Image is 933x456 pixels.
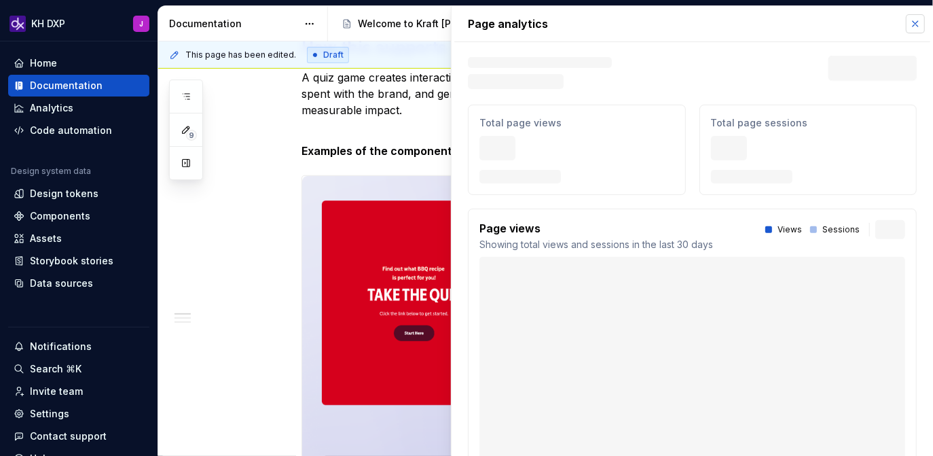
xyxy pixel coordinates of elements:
button: Notifications [8,336,149,357]
p: Sessions [822,224,860,235]
strong: Examples of the component in use [301,144,487,158]
a: Storybook stories [8,250,149,272]
p: Total page sessions [711,116,906,130]
a: Assets [8,228,149,249]
div: Storybook stories [30,254,113,268]
a: Components [8,205,149,227]
div: J [139,18,143,29]
div: Data sources [30,277,93,290]
a: Code automation [8,120,149,141]
div: Invite team [30,385,83,398]
div: Contact support [30,429,107,443]
div: Code automation [30,124,112,137]
div: Settings [30,407,69,421]
div: Welcome to Kraft [PERSON_NAME] [358,17,470,31]
div: Documentation [30,79,103,92]
span: 9 [186,130,197,141]
div: Documentation [169,17,297,31]
img: 0784b2da-6f85-42e6-8793-4468946223dc.png [10,16,26,32]
a: Data sources [8,273,149,294]
div: Assets [30,232,62,245]
a: Home [8,52,149,74]
p: Page analytics [468,6,917,41]
button: Contact support [8,425,149,447]
div: Home [30,56,57,70]
p: A quiz game creates interactive, personalized experiences that boost engagement, increase time sp... [301,69,815,118]
div: Page tree [336,10,640,37]
p: Total page views [479,116,674,130]
span: This page has been edited. [185,50,296,60]
div: Analytics [30,101,73,115]
p: Page views [479,220,713,236]
button: KH DXPJ [3,9,155,38]
a: Design tokens [8,183,149,205]
a: Analytics [8,97,149,119]
div: Design tokens [30,187,98,200]
a: Settings [8,403,149,425]
button: Search ⌘K [8,358,149,380]
p: Views [777,224,802,235]
a: Invite team [8,381,149,402]
p: Showing total views and sessions in the last 30 days [479,238,713,251]
div: Components [30,209,90,223]
div: Notifications [30,340,92,353]
span: Draft [323,50,344,60]
a: Welcome to Kraft [PERSON_NAME] [336,13,475,35]
div: Search ⌘K [30,362,81,376]
div: Design system data [11,166,91,177]
a: Documentation [8,75,149,97]
div: KH DXP [31,17,65,31]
